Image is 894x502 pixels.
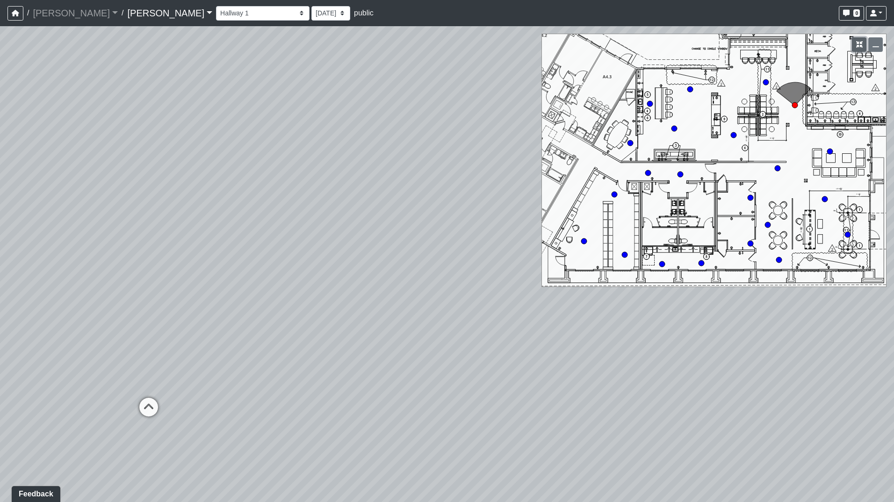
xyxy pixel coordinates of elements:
[7,483,62,502] iframe: Ybug feedback widget
[853,9,860,17] span: 0
[354,9,374,17] span: public
[23,4,33,22] span: /
[118,4,127,22] span: /
[839,6,864,21] button: 0
[33,4,118,22] a: [PERSON_NAME]
[127,4,212,22] a: [PERSON_NAME]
